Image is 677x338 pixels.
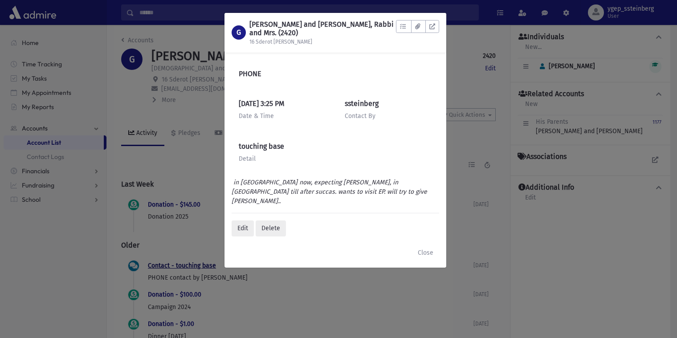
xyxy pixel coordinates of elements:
[232,179,429,205] i: in [GEOGRAPHIC_DATA] now, expecting [PERSON_NAME], in [GEOGRAPHIC_DATA] till after succas. wants ...
[239,69,432,78] h6: PHONE
[345,99,432,108] h6: ssteinberg
[412,244,439,261] button: Close
[239,111,326,121] div: Date & Time
[239,142,432,151] h6: touching base
[239,99,326,108] h6: [DATE] 3:25 PM
[249,39,396,45] h6: 16 Sderot [PERSON_NAME]
[232,25,246,40] div: G
[345,111,432,121] div: Contact By
[232,220,254,236] div: Edit
[249,20,396,37] h1: [PERSON_NAME] and [PERSON_NAME], Rabbi and Mrs. (2420)
[256,220,286,236] div: Delete
[232,20,396,45] a: G [PERSON_NAME] and [PERSON_NAME], Rabbi and Mrs. (2420) 16 Sderot [PERSON_NAME]
[239,154,432,163] div: Detail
